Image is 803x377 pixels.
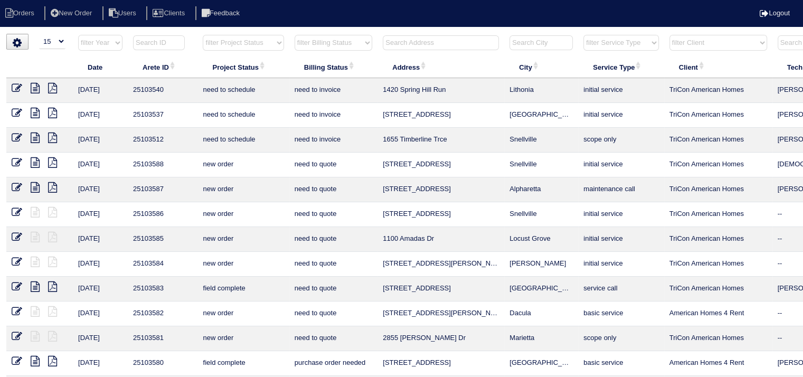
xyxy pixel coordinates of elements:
[73,301,128,326] td: [DATE]
[146,6,193,21] li: Clients
[197,227,289,252] td: new order
[504,153,578,177] td: Snellville
[377,153,504,177] td: [STREET_ADDRESS]
[664,227,772,252] td: TriCon American Homes
[377,277,504,301] td: [STREET_ADDRESS]
[664,351,772,376] td: American Homes 4 Rent
[73,128,128,153] td: [DATE]
[664,177,772,202] td: TriCon American Homes
[73,227,128,252] td: [DATE]
[197,351,289,376] td: field complete
[197,103,289,128] td: need to schedule
[73,78,128,103] td: [DATE]
[289,252,377,277] td: need to quote
[760,9,790,17] a: Logout
[195,6,248,21] li: Feedback
[128,78,197,103] td: 25103540
[664,277,772,301] td: TriCon American Homes
[509,35,573,50] input: Search City
[664,326,772,351] td: TriCon American Homes
[289,301,377,326] td: need to quote
[383,35,499,50] input: Search Address
[128,202,197,227] td: 25103586
[578,177,664,202] td: maintenance call
[102,9,145,17] a: Users
[289,153,377,177] td: need to quote
[504,177,578,202] td: Alpharetta
[578,252,664,277] td: initial service
[289,351,377,376] td: purchase order needed
[289,128,377,153] td: need to invoice
[44,9,100,17] a: New Order
[73,153,128,177] td: [DATE]
[578,103,664,128] td: initial service
[197,277,289,301] td: field complete
[504,128,578,153] td: Snellville
[128,277,197,301] td: 25103583
[289,177,377,202] td: need to quote
[664,202,772,227] td: TriCon American Homes
[289,103,377,128] td: need to invoice
[578,56,664,78] th: Service Type: activate to sort column ascending
[128,177,197,202] td: 25103587
[73,103,128,128] td: [DATE]
[197,56,289,78] th: Project Status: activate to sort column ascending
[664,103,772,128] td: TriCon American Homes
[102,6,145,21] li: Users
[289,56,377,78] th: Billing Status: activate to sort column ascending
[664,153,772,177] td: TriCon American Homes
[377,202,504,227] td: [STREET_ADDRESS]
[578,227,664,252] td: initial service
[289,202,377,227] td: need to quote
[197,202,289,227] td: new order
[377,56,504,78] th: Address: activate to sort column ascending
[664,78,772,103] td: TriCon American Homes
[578,153,664,177] td: initial service
[377,128,504,153] td: 1655 Timberline Trce
[128,128,197,153] td: 25103512
[197,153,289,177] td: new order
[197,252,289,277] td: new order
[128,56,197,78] th: Arete ID: activate to sort column ascending
[504,56,578,78] th: City: activate to sort column ascending
[504,326,578,351] td: Marietta
[146,9,193,17] a: Clients
[128,153,197,177] td: 25103588
[197,177,289,202] td: new order
[377,326,504,351] td: 2855 [PERSON_NAME] Dr
[578,326,664,351] td: scope only
[578,128,664,153] td: scope only
[289,277,377,301] td: need to quote
[128,351,197,376] td: 25103580
[377,78,504,103] td: 1420 Spring Hill Run
[289,227,377,252] td: need to quote
[377,252,504,277] td: [STREET_ADDRESS][PERSON_NAME]
[73,56,128,78] th: Date
[578,202,664,227] td: initial service
[664,252,772,277] td: TriCon American Homes
[578,277,664,301] td: service call
[73,277,128,301] td: [DATE]
[664,301,772,326] td: American Homes 4 Rent
[578,351,664,376] td: basic service
[504,202,578,227] td: Snellville
[73,177,128,202] td: [DATE]
[377,177,504,202] td: [STREET_ADDRESS]
[504,103,578,128] td: [GEOGRAPHIC_DATA]
[73,351,128,376] td: [DATE]
[128,326,197,351] td: 25103581
[44,6,100,21] li: New Order
[133,35,185,50] input: Search ID
[128,227,197,252] td: 25103585
[197,78,289,103] td: need to schedule
[377,351,504,376] td: [STREET_ADDRESS]
[504,252,578,277] td: [PERSON_NAME]
[128,252,197,277] td: 25103584
[664,128,772,153] td: TriCon American Homes
[73,252,128,277] td: [DATE]
[197,301,289,326] td: new order
[73,202,128,227] td: [DATE]
[504,227,578,252] td: Locust Grove
[504,301,578,326] td: Dacula
[664,56,772,78] th: Client: activate to sort column ascending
